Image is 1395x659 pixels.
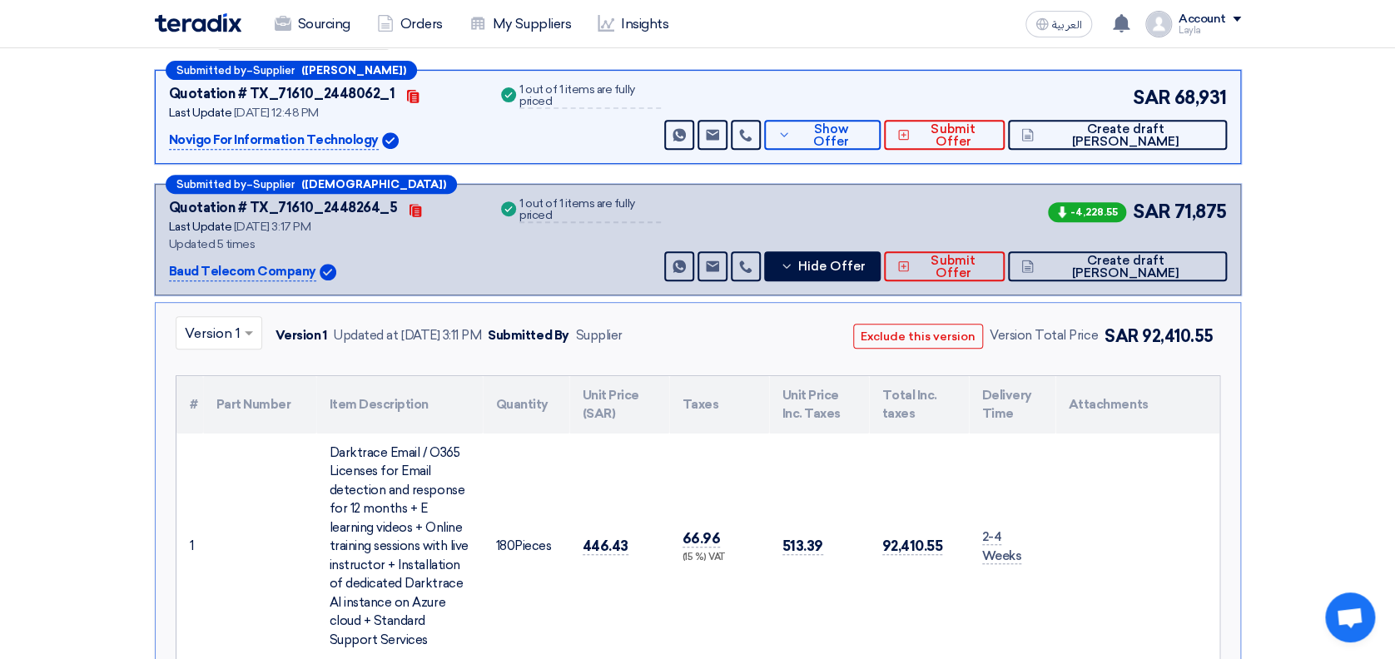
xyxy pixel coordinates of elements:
[1179,12,1226,27] div: Account
[1133,198,1171,225] span: SAR
[176,376,203,434] th: #
[683,551,756,565] div: (15 %) VAT
[795,123,867,148] span: Show Offer
[1142,326,1214,346] span: 92,410.55
[316,376,483,434] th: Item Description
[203,376,316,434] th: Part Number
[869,376,969,434] th: Total Inc. taxes
[234,220,310,234] span: [DATE] 3:17 PM
[169,220,232,234] span: Last Update
[764,251,881,281] button: Hide Offer
[575,326,622,345] div: Supplier
[169,84,395,104] div: Quotation # TX_71610_2448062_1
[1145,11,1172,37] img: profile_test.png
[169,235,478,253] div: Updated 5 times
[496,538,515,553] span: 180
[320,264,336,280] img: Verified Account
[176,65,246,76] span: Submitted by
[253,179,295,190] span: Supplier
[488,326,568,345] div: Submitted By
[169,131,379,151] p: Novigo For Information Technology
[253,65,295,76] span: Supplier
[169,262,316,282] p: Baud Telecom Company
[1105,326,1139,346] span: SAR
[166,175,457,194] div: –
[1133,84,1171,111] span: SAR
[519,84,661,109] div: 1 out of 1 items are fully priced
[1025,11,1092,37] button: العربية
[1038,255,1213,280] span: Create draft [PERSON_NAME]
[234,106,319,120] span: [DATE] 12:48 PM
[1008,120,1226,150] button: Create draft [PERSON_NAME]
[569,376,669,434] th: Unit Price (SAR)
[853,324,983,349] button: Exclude this version
[884,120,1005,150] button: Submit Offer
[1055,376,1219,434] th: Attachments
[1179,26,1241,35] div: Layla
[584,6,682,42] a: Insights
[969,376,1055,434] th: Delivery Time
[764,120,881,150] button: Show Offer
[914,123,991,148] span: Submit Offer
[456,6,584,42] a: My Suppliers
[333,326,481,345] div: Updated at [DATE] 3:11 PM
[882,538,943,555] span: 92,410.55
[276,326,327,345] div: Version 1
[301,179,446,190] b: ([DEMOGRAPHIC_DATA])
[583,538,628,555] span: 446.43
[1325,592,1375,642] div: Open chat
[1008,251,1226,281] button: Create draft [PERSON_NAME]
[683,530,721,548] span: 66.96
[330,443,469,650] div: Darktrace Email / O365 Licenses for Email detection and response for 12 months + E learning video...
[990,326,1098,345] div: Version Total Price
[261,6,364,42] a: Sourcing
[669,376,769,434] th: Taxes
[169,106,232,120] span: Last Update
[1048,202,1126,222] span: -4,228.55
[364,6,456,42] a: Orders
[1174,84,1226,111] span: 68,931
[519,198,661,223] div: 1 out of 1 items are fully priced
[782,538,823,555] span: 513.39
[1052,19,1082,31] span: العربية
[1174,198,1226,225] span: 71,875
[169,198,398,218] div: Quotation # TX_71610_2448264_5
[301,65,406,76] b: ([PERSON_NAME])
[797,260,865,273] span: Hide Offer
[884,251,1005,281] button: Submit Offer
[914,255,991,280] span: Submit Offer
[1038,123,1213,148] span: Create draft [PERSON_NAME]
[382,132,399,149] img: Verified Account
[982,529,1022,564] span: 2-4 Weeks
[155,13,241,32] img: Teradix logo
[769,376,869,434] th: Unit Price Inc. Taxes
[166,61,417,80] div: –
[176,179,246,190] span: Submitted by
[483,376,569,434] th: Quantity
